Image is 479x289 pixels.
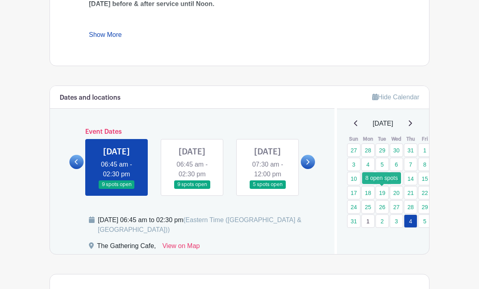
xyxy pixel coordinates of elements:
[361,214,375,228] a: 1
[404,200,417,214] a: 28
[375,200,389,214] a: 26
[95,19,390,38] li: Sundays we serve Brewed Coffee ONLY (and selected pastries) 7:30AM-9:30AM, closed during service,...
[89,31,122,41] a: Show More
[418,158,432,171] a: 8
[404,186,417,199] a: 21
[347,135,361,143] th: Sun
[347,214,360,228] a: 31
[361,186,375,199] a: 18
[418,143,432,157] a: 1
[347,158,360,171] a: 3
[390,143,403,157] a: 30
[84,128,301,136] h6: Event Dates
[97,241,156,254] div: The Gathering Cafe,
[403,135,418,143] th: Thu
[375,186,389,199] a: 19
[418,172,432,185] a: 15
[404,143,417,157] a: 31
[372,94,419,101] a: Hide Calendar
[389,135,403,143] th: Wed
[375,143,389,157] a: 29
[60,94,121,102] h6: Dates and locations
[390,214,403,228] a: 3
[375,135,389,143] th: Tue
[418,214,432,228] a: 5
[390,158,403,171] a: 6
[98,215,325,235] div: [DATE] 06:45 am to 02:30 pm
[418,135,432,143] th: Fri
[347,200,360,214] a: 24
[361,200,375,214] a: 25
[361,143,375,157] a: 28
[375,214,389,228] a: 2
[361,172,375,185] a: 11
[373,119,393,128] span: [DATE]
[347,172,360,185] a: 10
[404,214,417,228] a: 4
[98,216,302,233] span: (Eastern Time ([GEOGRAPHIC_DATA] & [GEOGRAPHIC_DATA]))
[347,186,360,199] a: 17
[418,186,432,199] a: 22
[347,143,360,157] a: 27
[375,158,389,171] a: 5
[390,200,403,214] a: 27
[418,200,432,214] a: 29
[362,172,401,184] div: 8 open spots
[404,158,417,171] a: 7
[361,158,375,171] a: 4
[404,172,417,185] a: 14
[361,135,375,143] th: Mon
[390,186,403,199] a: 20
[162,241,200,254] a: View on Map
